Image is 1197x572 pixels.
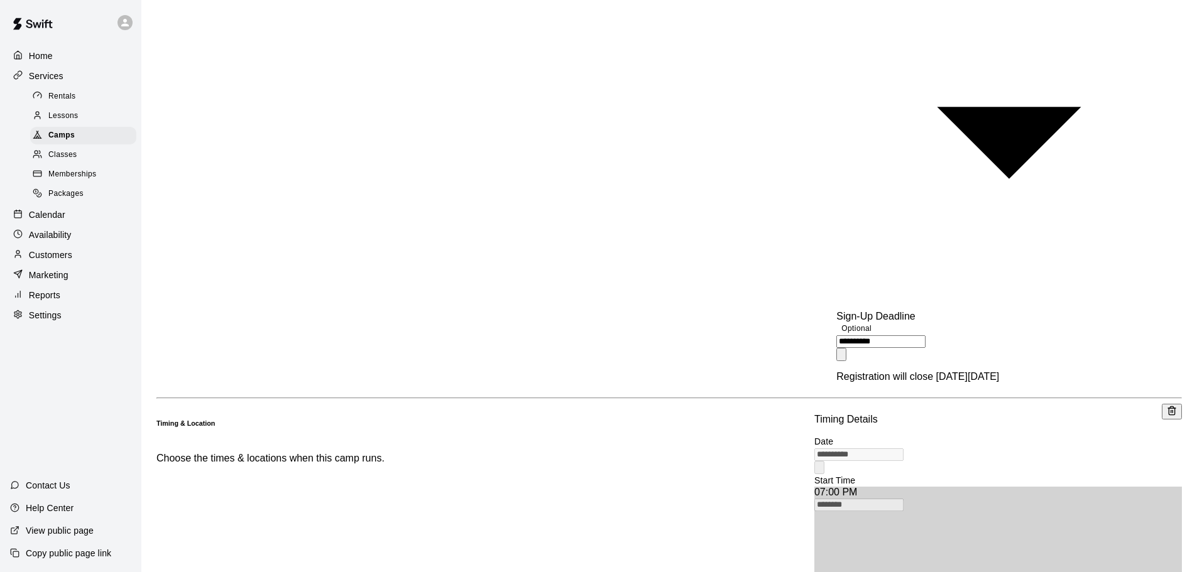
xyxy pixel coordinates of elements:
a: Customers [10,246,131,264]
a: Classes [30,146,141,165]
p: Home [29,50,53,62]
span: Optional [841,324,872,333]
p: Copy public page link [26,547,111,559]
a: Packages [30,185,141,204]
p: Timing Details [814,414,878,425]
a: Camps [30,126,141,146]
p: Help Center [26,502,74,514]
span: Classes [48,149,77,161]
a: Marketing [10,266,131,284]
div: Camps [30,127,136,144]
a: Home [10,46,131,65]
p: Customers [29,249,72,261]
p: Services [29,70,63,82]
div: Packages [30,185,136,203]
div: Lessons [30,107,136,125]
a: Availability [10,225,131,244]
span: Memberships [48,168,96,181]
p: Settings [29,309,62,321]
a: Lessons [30,106,141,126]
button: Choose date, selected date is Sep 25, 2025 [814,461,824,474]
a: Reports [10,286,131,305]
p: Start Time [814,474,1182,487]
p: Choose the times & locations when this camp runs. [156,453,385,464]
p: Date [814,435,1182,448]
span: Camps [48,129,75,142]
p: View public page [26,524,94,537]
span: Delete time [1162,404,1182,435]
p: Contact Us [26,479,70,492]
p: Registration will close [DATE][DATE] [836,371,1182,382]
a: Rentals [30,87,141,106]
a: Services [10,67,131,85]
p: Marketing [29,269,68,281]
p: Calendar [29,208,65,221]
a: Calendar [10,205,131,224]
div: Memberships [30,166,136,183]
span: Lessons [48,110,79,122]
h6: Timing & Location [156,419,215,427]
p: Availability [29,229,72,241]
div: Rentals [30,88,136,105]
a: Settings [10,306,131,325]
label: Sign-Up Deadline [836,311,915,321]
button: Choose date, selected date is Sep 21, 2025 [836,348,846,361]
p: Reports [29,289,60,301]
a: Memberships [30,165,141,185]
span: Rentals [48,90,76,103]
div: Classes [30,146,136,164]
span: Packages [48,188,84,200]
